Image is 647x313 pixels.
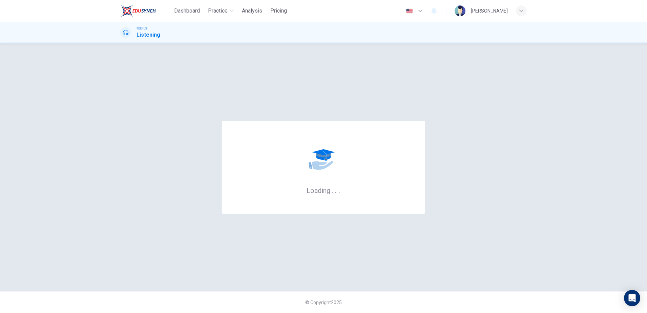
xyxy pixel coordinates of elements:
[405,8,414,14] img: en
[137,26,147,31] span: TOEFL®
[137,31,160,39] h1: Listening
[471,7,508,15] div: [PERSON_NAME]
[307,186,340,195] h6: Loading
[208,7,228,15] span: Practice
[171,5,203,17] button: Dashboard
[120,4,171,18] a: EduSynch logo
[174,7,200,15] span: Dashboard
[268,5,290,17] button: Pricing
[455,5,465,16] img: Profile picture
[331,184,334,195] h6: .
[239,5,265,17] button: Analysis
[270,7,287,15] span: Pricing
[120,4,156,18] img: EduSynch logo
[338,184,340,195] h6: .
[242,7,262,15] span: Analysis
[205,5,236,17] button: Practice
[305,300,342,305] span: © Copyright 2025
[624,290,640,306] div: Open Intercom Messenger
[335,184,337,195] h6: .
